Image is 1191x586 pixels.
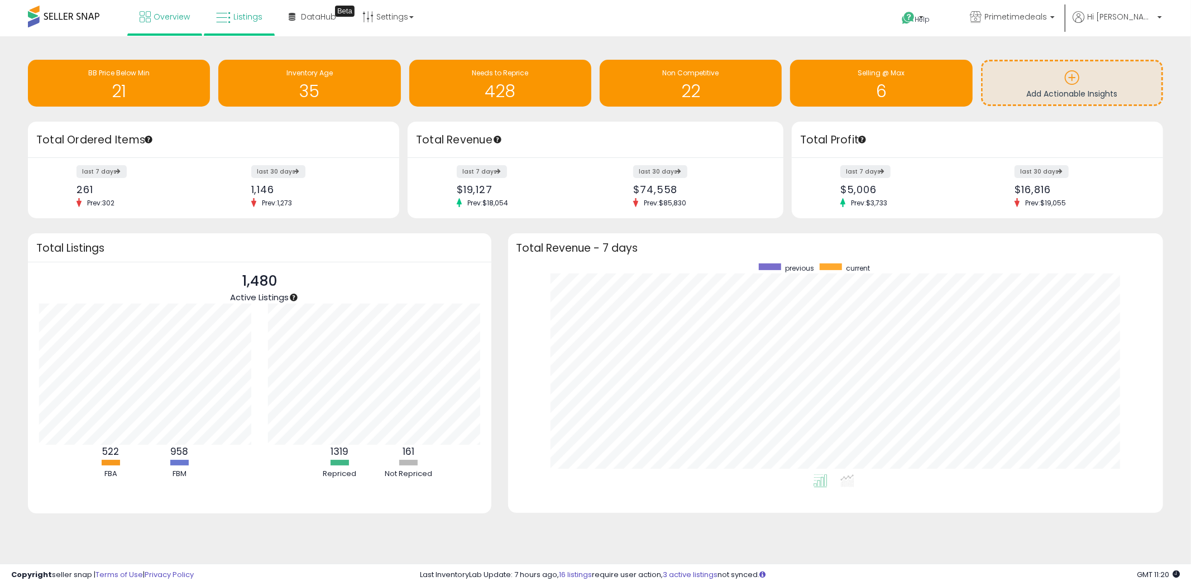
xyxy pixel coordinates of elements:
a: Selling @ Max 6 [790,60,972,107]
b: 522 [102,445,119,458]
div: Tooltip anchor [335,6,355,17]
a: Help [893,3,952,36]
span: 2025-10-7 11:20 GMT [1137,569,1180,580]
span: Help [915,15,930,24]
div: Tooltip anchor [857,135,867,145]
div: Repriced [306,469,373,479]
b: 958 [170,445,188,458]
a: Add Actionable Insights [983,61,1161,104]
div: 261 [76,184,205,195]
label: last 30 days [251,165,305,178]
label: last 7 days [840,165,891,178]
a: 16 listings [559,569,592,580]
h1: 35 [224,82,395,100]
div: FBA [77,469,144,479]
div: $16,816 [1015,184,1143,195]
div: Tooltip anchor [144,135,154,145]
a: Needs to Reprice 428 [409,60,591,107]
span: Selling @ Max [858,68,905,78]
span: Prev: $85,830 [638,198,692,208]
span: Overview [154,11,190,22]
span: Prev: 1,273 [256,198,298,208]
a: Inventory Age 35 [218,60,400,107]
h3: Total Listings [36,244,483,252]
span: Prev: $19,055 [1020,198,1072,208]
span: previous [785,263,814,273]
div: $5,006 [840,184,969,195]
label: last 7 days [76,165,127,178]
div: 1,146 [251,184,380,195]
div: FBM [146,469,213,479]
span: Inventory Age [286,68,333,78]
span: Active Listings [230,291,289,303]
span: Add Actionable Insights [1026,88,1117,99]
span: Prev: 302 [82,198,120,208]
div: Tooltip anchor [492,135,503,145]
h3: Total Profit [800,132,1155,148]
span: Prev: $3,733 [845,198,893,208]
a: Privacy Policy [145,569,194,580]
div: $19,127 [457,184,587,195]
a: Non Competitive 22 [600,60,782,107]
span: BB Price Below Min [88,68,150,78]
p: 1,480 [230,271,289,292]
div: Not Repriced [375,469,442,479]
span: Listings [233,11,262,22]
a: BB Price Below Min 21 [28,60,210,107]
i: Get Help [901,11,915,25]
h3: Total Revenue [416,132,775,148]
span: Prev: $18,054 [462,198,514,208]
span: DataHub [301,11,336,22]
div: $74,558 [633,184,764,195]
span: Non Competitive [663,68,719,78]
a: Terms of Use [95,569,143,580]
label: last 30 days [633,165,687,178]
h3: Total Ordered Items [36,132,391,148]
div: Tooltip anchor [289,292,299,302]
span: Hi [PERSON_NAME] [1087,11,1154,22]
b: 1319 [331,445,348,458]
a: 3 active listings [663,569,718,580]
h1: 6 [796,82,967,100]
h1: 21 [34,82,204,100]
h1: 22 [605,82,776,100]
span: Primetimedeals [984,11,1047,22]
h1: 428 [415,82,586,100]
a: Hi [PERSON_NAME] [1073,11,1162,36]
label: last 30 days [1015,165,1069,178]
h3: Total Revenue - 7 days [516,244,1155,252]
strong: Copyright [11,569,52,580]
label: last 7 days [457,165,507,178]
b: 161 [403,445,414,458]
span: current [846,263,870,273]
span: Needs to Reprice [472,68,528,78]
